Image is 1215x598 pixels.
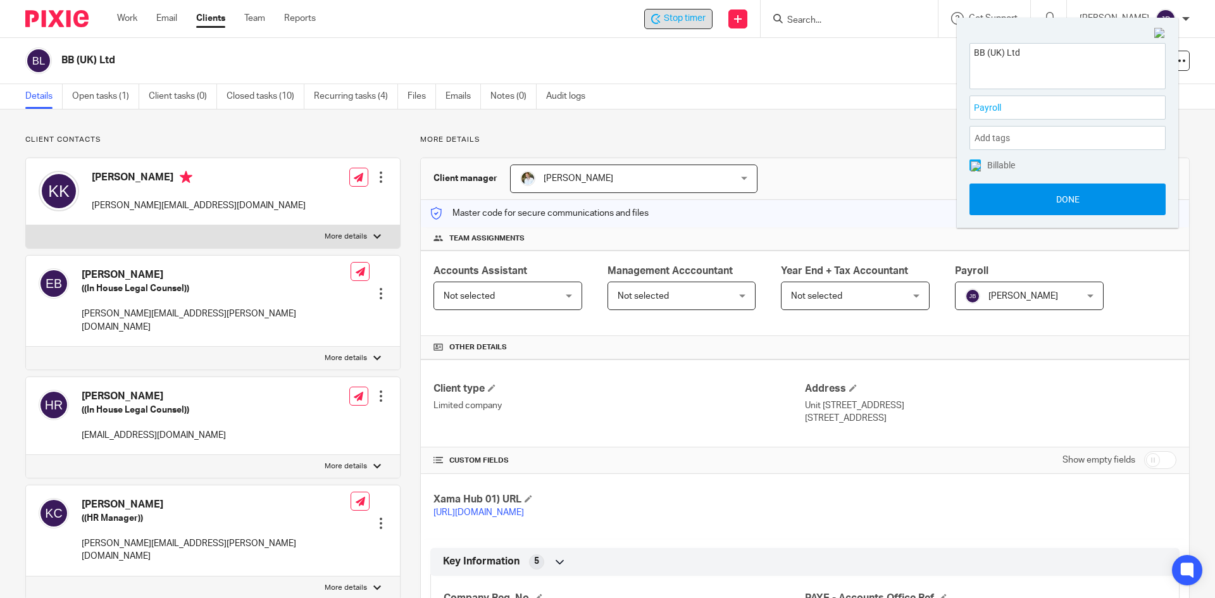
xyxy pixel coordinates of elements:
[805,412,1176,425] p: [STREET_ADDRESS]
[969,14,1018,23] span: Get Support
[955,266,988,276] span: Payroll
[607,266,733,276] span: Management Acccountant
[433,399,805,412] p: Limited company
[244,12,265,25] a: Team
[618,292,669,301] span: Not selected
[227,84,304,109] a: Closed tasks (10)
[975,128,1016,148] span: Add tags
[39,498,69,528] img: svg%3E
[544,174,613,183] span: [PERSON_NAME]
[325,583,367,593] p: More details
[117,12,137,25] a: Work
[433,508,524,517] a: [URL][DOMAIN_NAME]
[805,382,1176,396] h4: Address
[92,171,306,187] h4: [PERSON_NAME]
[1154,28,1166,39] img: Close
[988,292,1058,301] span: [PERSON_NAME]
[39,171,79,211] img: svg%3E
[1080,12,1149,25] p: [PERSON_NAME]
[1156,9,1176,29] img: svg%3E
[284,12,316,25] a: Reports
[61,54,826,67] h2: BB (UK) Ltd
[325,232,367,242] p: More details
[25,135,401,145] p: Client contacts
[433,266,527,276] span: Accounts Assistant
[180,171,192,184] i: Primary
[82,429,226,442] p: [EMAIL_ADDRESS][DOMAIN_NAME]
[433,172,497,185] h3: Client manager
[92,199,306,212] p: [PERSON_NAME][EMAIL_ADDRESS][DOMAIN_NAME]
[781,266,908,276] span: Year End + Tax Accountant
[970,44,1165,85] textarea: BB (UK) Ltd
[805,399,1176,412] p: Unit [STREET_ADDRESS]
[433,382,805,396] h4: Client type
[25,47,52,74] img: svg%3E
[430,207,649,220] p: Master code for secure communications and files
[82,498,351,511] h4: [PERSON_NAME]
[325,461,367,471] p: More details
[433,493,805,506] h4: Xama Hub 01) URL
[490,84,537,109] a: Notes (0)
[420,135,1190,145] p: More details
[82,390,226,403] h4: [PERSON_NAME]
[82,268,351,282] h4: [PERSON_NAME]
[786,15,900,27] input: Search
[791,292,842,301] span: Not selected
[325,353,367,363] p: More details
[82,537,351,563] p: [PERSON_NAME][EMAIL_ADDRESS][PERSON_NAME][DOMAIN_NAME]
[969,184,1166,215] button: Done
[82,512,351,525] h5: ((HR Manager))
[444,292,495,301] span: Not selected
[449,342,507,352] span: Other details
[987,161,1015,170] span: Billable
[25,84,63,109] a: Details
[965,289,980,304] img: svg%3E
[1062,454,1135,466] label: Show empty fields
[82,308,351,333] p: [PERSON_NAME][EMAIL_ADDRESS][PERSON_NAME][DOMAIN_NAME]
[445,84,481,109] a: Emails
[433,456,805,466] h4: CUSTOM FIELDS
[664,12,706,25] span: Stop timer
[25,10,89,27] img: Pixie
[149,84,217,109] a: Client tasks (0)
[156,12,177,25] a: Email
[443,555,520,568] span: Key Information
[82,282,351,295] h5: ((In House Legal Counsel))
[314,84,398,109] a: Recurring tasks (4)
[520,171,535,186] img: sarah-royle.jpg
[39,390,69,420] img: svg%3E
[39,268,69,299] img: svg%3E
[644,9,713,29] div: BB (UK) Ltd
[408,84,436,109] a: Files
[971,161,981,171] img: checked.png
[449,234,525,244] span: Team assignments
[72,84,139,109] a: Open tasks (1)
[534,555,539,568] span: 5
[82,404,226,416] h5: ((In House Legal Counsel))
[974,101,1133,115] span: Payroll
[196,12,225,25] a: Clients
[546,84,595,109] a: Audit logs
